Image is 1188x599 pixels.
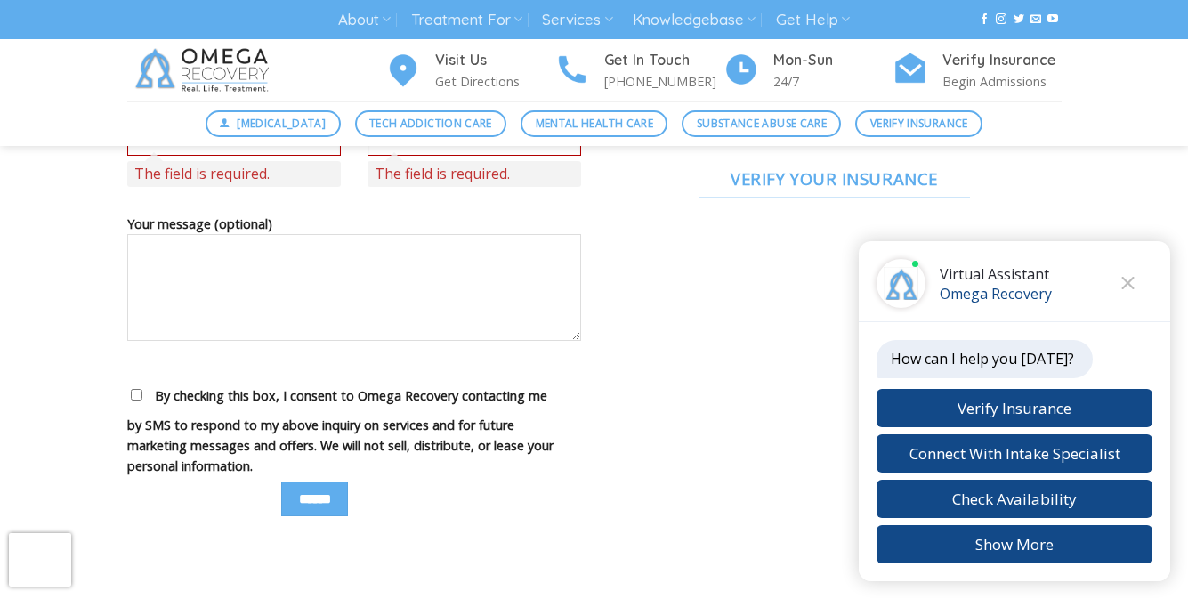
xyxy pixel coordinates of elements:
a: Visit Us Get Directions [385,49,554,93]
span: Substance Abuse Care [697,115,827,132]
img: Omega Recovery [127,39,283,101]
span: The field is required. [127,161,341,187]
a: Follow on Twitter [1014,13,1024,26]
h4: Visit Us [435,49,554,72]
p: [PHONE_NUMBER] [604,71,723,92]
a: Get In Touch [PHONE_NUMBER] [554,49,723,93]
a: Knowledgebase [633,4,756,36]
a: Get Help [776,4,850,36]
a: Send us an email [1030,13,1041,26]
span: By checking this box, I consent to Omega Recovery contacting me by SMS to respond to my above inq... [127,387,554,474]
h4: Mon-Sun [773,49,893,72]
p: Get Directions [435,71,554,92]
a: Verify Insurance [855,110,982,137]
span: Verify Your Insurance [731,166,938,191]
span: Tech Addiction Care [369,115,492,132]
a: Follow on YouTube [1047,13,1058,26]
a: About [338,4,391,36]
a: Follow on Facebook [979,13,990,26]
input: By checking this box, I consent to Omega Recovery contacting me by SMS to respond to my above inq... [131,389,142,401]
a: Mental Health Care [521,110,667,137]
p: Begin Admissions [942,71,1062,92]
textarea: Your message (optional) [127,234,581,341]
span: Mental Health Care [536,115,653,132]
a: Verify Your Insurance [608,158,1062,199]
p: 24/7 [773,71,893,92]
a: Tech Addiction Care [355,110,507,137]
span: [MEDICAL_DATA] [237,115,326,132]
span: Verify Insurance [870,115,968,132]
a: Substance Abuse Care [682,110,841,137]
a: Verify Insurance Begin Admissions [893,49,1062,93]
a: Services [542,4,612,36]
h4: Get In Touch [604,49,723,72]
span: The field is required. [368,161,581,187]
a: Treatment For [411,4,522,36]
h4: Verify Insurance [942,49,1062,72]
label: Your message (optional) [127,214,581,353]
a: [MEDICAL_DATA] [206,110,341,137]
a: Follow on Instagram [996,13,1006,26]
